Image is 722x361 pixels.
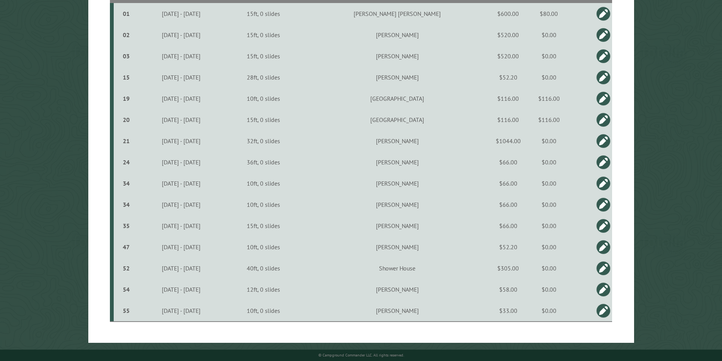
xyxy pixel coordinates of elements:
td: 15ft, 0 slides [225,3,302,24]
td: [PERSON_NAME] [301,67,493,88]
td: 28ft, 0 slides [225,67,302,88]
div: [DATE] - [DATE] [138,180,224,187]
div: [DATE] - [DATE] [138,10,224,17]
td: [PERSON_NAME] [PERSON_NAME] [301,3,493,24]
td: 10ft, 0 slides [225,194,302,215]
div: 19 [117,95,136,102]
div: [DATE] - [DATE] [138,243,224,251]
td: $0.00 [523,130,575,152]
td: $66.00 [493,194,523,215]
td: 10ft, 0 slides [225,173,302,194]
td: Shower House [301,258,493,279]
td: $66.00 [493,152,523,173]
td: 32ft, 0 slides [225,130,302,152]
td: $0.00 [523,300,575,322]
td: $520.00 [493,24,523,45]
td: $116.00 [493,109,523,130]
div: [DATE] - [DATE] [138,73,224,81]
td: $52.20 [493,236,523,258]
td: $116.00 [523,88,575,109]
div: 01 [117,10,136,17]
td: $80.00 [523,3,575,24]
td: $116.00 [493,88,523,109]
div: [DATE] - [DATE] [138,158,224,166]
td: [PERSON_NAME] [301,236,493,258]
div: [DATE] - [DATE] [138,307,224,314]
div: 24 [117,158,136,166]
div: [DATE] - [DATE] [138,201,224,208]
td: [PERSON_NAME] [301,215,493,236]
td: [PERSON_NAME] [301,130,493,152]
td: 15ft, 0 slides [225,24,302,45]
td: $66.00 [493,173,523,194]
td: $0.00 [523,236,575,258]
td: [PERSON_NAME] [301,279,493,300]
td: $600.00 [493,3,523,24]
td: $0.00 [523,194,575,215]
td: $66.00 [493,215,523,236]
td: 36ft, 0 slides [225,152,302,173]
small: © Campground Commander LLC. All rights reserved. [318,353,404,358]
td: 10ft, 0 slides [225,300,302,322]
td: $0.00 [523,258,575,279]
td: [GEOGRAPHIC_DATA] [301,88,493,109]
td: $0.00 [523,24,575,45]
td: $0.00 [523,279,575,300]
div: [DATE] - [DATE] [138,52,224,60]
td: 40ft, 0 slides [225,258,302,279]
div: [DATE] - [DATE] [138,264,224,272]
td: 15ft, 0 slides [225,215,302,236]
div: [DATE] - [DATE] [138,95,224,102]
div: 15 [117,73,136,81]
div: 21 [117,137,136,145]
td: $305.00 [493,258,523,279]
td: $0.00 [523,45,575,67]
td: 10ft, 0 slides [225,88,302,109]
div: 47 [117,243,136,251]
td: 15ft, 0 slides [225,45,302,67]
td: [PERSON_NAME] [301,24,493,45]
td: [PERSON_NAME] [301,300,493,322]
div: [DATE] - [DATE] [138,137,224,145]
div: 03 [117,52,136,60]
div: 34 [117,201,136,208]
td: [GEOGRAPHIC_DATA] [301,109,493,130]
div: [DATE] - [DATE] [138,31,224,39]
div: 02 [117,31,136,39]
td: $52.20 [493,67,523,88]
td: $0.00 [523,173,575,194]
td: $1044.00 [493,130,523,152]
td: 12ft, 0 slides [225,279,302,300]
td: $0.00 [523,152,575,173]
td: $33.00 [493,300,523,322]
td: 15ft, 0 slides [225,109,302,130]
td: [PERSON_NAME] [301,45,493,67]
div: 20 [117,116,136,123]
td: $0.00 [523,67,575,88]
div: 34 [117,180,136,187]
div: 54 [117,286,136,293]
td: $0.00 [523,215,575,236]
td: [PERSON_NAME] [301,152,493,173]
div: [DATE] - [DATE] [138,286,224,293]
div: 52 [117,264,136,272]
td: [PERSON_NAME] [301,173,493,194]
div: 35 [117,222,136,230]
td: $58.00 [493,279,523,300]
div: 55 [117,307,136,314]
td: 10ft, 0 slides [225,236,302,258]
td: $520.00 [493,45,523,67]
td: [PERSON_NAME] [301,194,493,215]
td: $116.00 [523,109,575,130]
div: [DATE] - [DATE] [138,116,224,123]
div: [DATE] - [DATE] [138,222,224,230]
